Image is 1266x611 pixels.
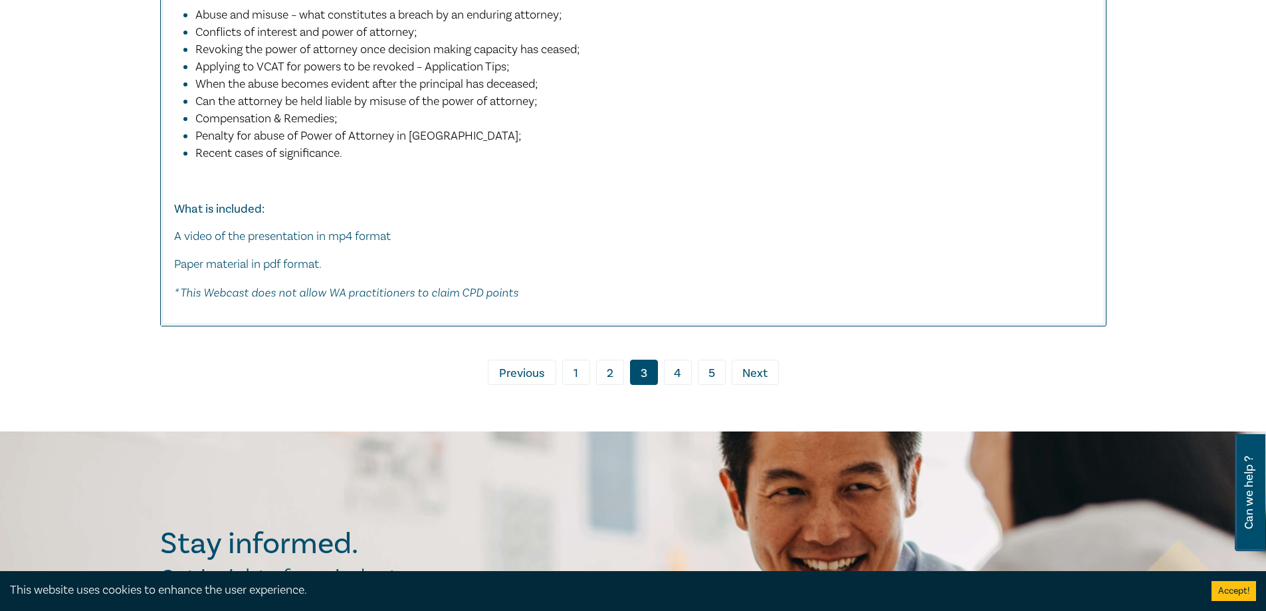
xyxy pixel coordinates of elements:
[160,527,474,561] h2: Stay informed.
[630,360,658,385] a: 3
[195,128,522,144] span: Penalty for abuse of Power of Attorney in [GEOGRAPHIC_DATA];
[10,582,1192,599] div: This website uses cookies to enhance the user experience.
[174,228,1093,245] p: A video of the presentation in mp4 format
[195,76,538,92] span: When the abuse becomes evident after the principal has deceased;
[195,94,538,109] span: Can the attorney be held liable by misuse of the power of attorney;
[596,360,624,385] a: 2
[195,7,562,23] span: Abuse and misuse – what constitutes a breach by an enduring attorney;
[195,25,417,40] span: Conflicts of interest and power of attorney;
[195,59,510,74] span: Applying to VCAT for powers to be revoked – Application Tips;
[1212,581,1256,601] button: Accept cookies
[174,285,518,299] em: * This Webcast does not allow WA practitioners to claim CPD points
[499,365,544,382] span: Previous
[562,360,590,385] a: 1
[195,111,338,126] span: Compensation & Remedies;
[742,365,768,382] span: Next
[195,42,580,57] span: Revoking the power of attorney once decision making capacity has ceased;
[732,360,779,385] a: Next
[698,360,726,385] a: 5
[174,201,264,217] strong: What is included:
[195,146,342,161] span: Recent cases of significance.
[664,360,692,385] a: 4
[1243,442,1255,543] span: Can we help ?
[488,360,556,385] a: Previous
[174,256,1093,273] p: Paper material in pdf format.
